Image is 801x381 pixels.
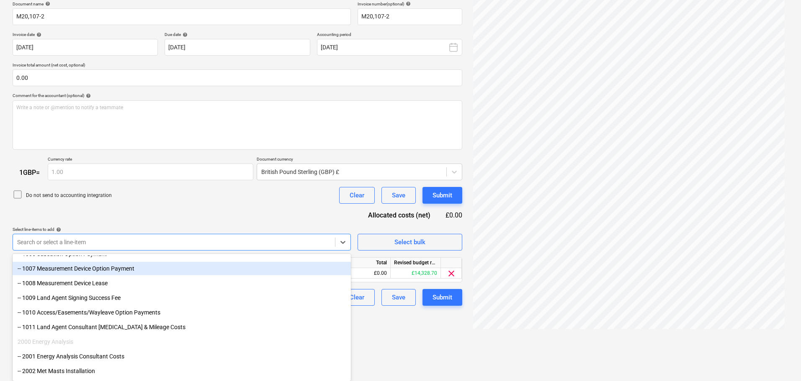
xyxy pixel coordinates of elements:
[433,190,452,201] div: Submit
[48,156,253,164] p: Currency rate
[13,39,158,56] input: Invoice date not specified
[13,262,351,275] div: -- 1007 Measurement Device Option Payment
[181,32,188,37] span: help
[404,1,411,6] span: help
[358,234,462,251] button: Select bulk
[13,1,351,7] div: Document name
[444,210,462,220] div: £0.00
[13,335,351,348] div: 2000 Energy Analysis
[13,93,462,98] div: Comment for the accountant (optional)
[26,192,112,199] p: Do not send to accounting integration
[340,258,391,268] div: Total
[381,289,416,306] button: Save
[391,268,441,279] div: £14,328.70
[13,69,462,86] input: Invoice total amount (net cost, optional)
[35,32,41,37] span: help
[350,190,364,201] div: Clear
[13,227,351,232] div: Select line-items to add
[339,289,375,306] button: Clear
[392,292,405,303] div: Save
[353,210,444,220] div: Allocated costs (net)
[257,156,462,164] p: Document currency
[381,187,416,204] button: Save
[358,1,462,7] div: Invoice number (optional)
[339,187,375,204] button: Clear
[13,8,351,25] input: Document name
[13,320,351,334] div: -- 1011 Land Agent Consultant Retainer & Mileage Costs
[84,93,91,98] span: help
[54,227,61,232] span: help
[317,32,462,39] p: Accounting period
[422,187,462,204] button: Submit
[358,8,462,25] input: Invoice number
[13,306,351,319] div: -- 1010 Access/Easements/Wayleave Option Payments
[394,237,425,248] div: Select bulk
[350,292,364,303] div: Clear
[422,289,462,306] button: Submit
[317,39,462,56] button: [DATE]
[165,39,310,56] input: Due date not specified
[13,320,351,334] div: -- 1011 Land Agent Consultant [MEDICAL_DATA] & Mileage Costs
[13,32,158,37] div: Invoice date
[165,32,310,37] div: Due date
[433,292,452,303] div: Submit
[392,190,405,201] div: Save
[13,169,48,176] div: 1 GBP =
[13,291,351,304] div: -- 1009 Land Agent Signing Success Fee
[13,62,462,69] p: Invoice total amount (net cost, optional)
[44,1,50,6] span: help
[391,258,441,268] div: Revised budget remaining
[13,350,351,363] div: -- 2001 Energy Analysis Consultant Costs
[446,268,456,279] span: clear
[13,364,351,378] div: -- 2002 Met Masts Installation
[340,268,391,279] div: £0.00
[759,341,801,381] iframe: Chat Widget
[13,276,351,290] div: -- 1008 Measurement Device Lease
